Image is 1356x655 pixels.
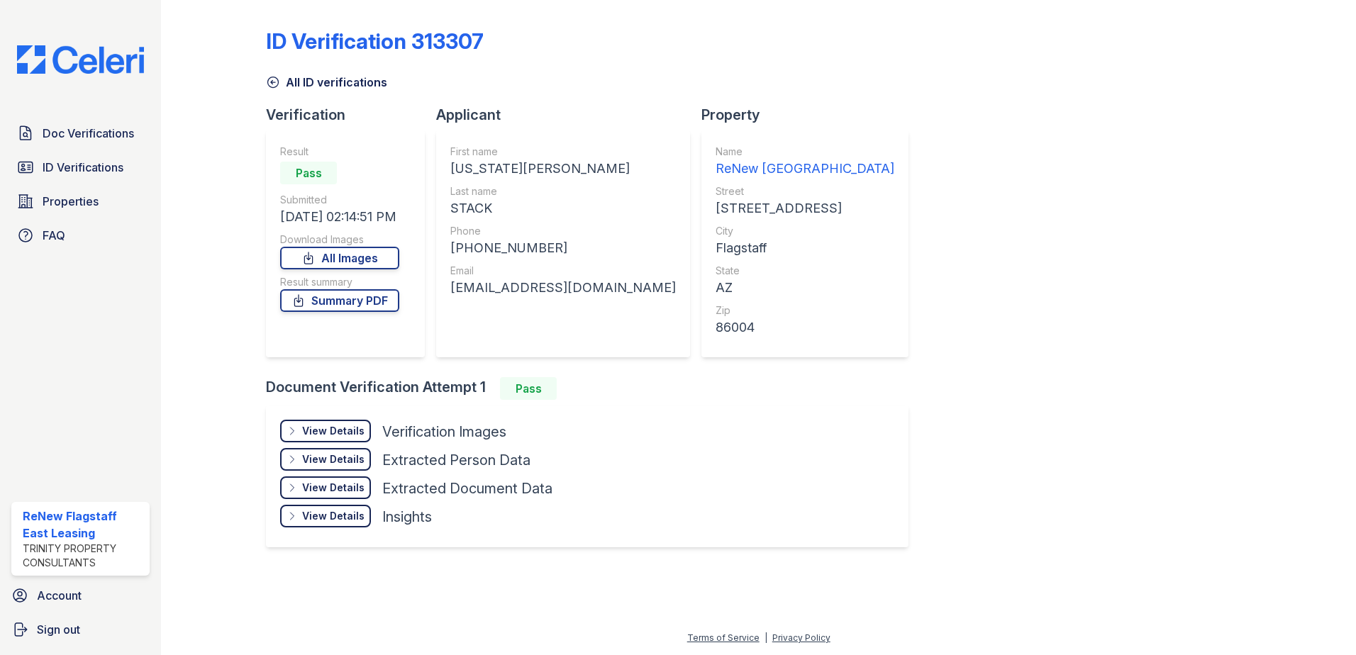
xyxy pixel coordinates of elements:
div: ReNew [GEOGRAPHIC_DATA] [716,159,894,179]
div: [EMAIL_ADDRESS][DOMAIN_NAME] [450,278,676,298]
a: Doc Verifications [11,119,150,147]
div: STACK [450,198,676,218]
div: Document Verification Attempt 1 [266,377,920,400]
div: Pass [280,162,337,184]
div: Result [280,145,399,159]
div: View Details [302,452,365,466]
a: Account [6,581,155,610]
a: ID Verifications [11,153,150,181]
div: Verification Images [382,422,506,442]
div: Trinity Property Consultants [23,542,144,570]
div: | [765,632,767,643]
div: Phone [450,224,676,238]
div: AZ [716,278,894,298]
span: ID Verifications [43,159,123,176]
div: View Details [302,424,365,438]
div: Property [701,105,920,125]
div: ID Verification 313307 [266,28,484,54]
div: Extracted Person Data [382,450,530,470]
div: Zip [716,303,894,318]
div: Email [450,264,676,278]
span: FAQ [43,227,65,244]
div: [STREET_ADDRESS] [716,198,894,218]
div: Verification [266,105,436,125]
div: Result summary [280,275,399,289]
div: City [716,224,894,238]
span: Sign out [37,621,80,638]
div: [PHONE_NUMBER] [450,238,676,258]
a: FAQ [11,221,150,250]
div: [US_STATE][PERSON_NAME] [450,159,676,179]
a: Privacy Policy [772,632,830,643]
div: View Details [302,481,365,495]
span: Account [37,587,82,604]
div: Name [716,145,894,159]
div: Flagstaff [716,238,894,258]
div: State [716,264,894,278]
div: Extracted Document Data [382,478,552,498]
div: Submitted [280,193,399,207]
div: Download Images [280,233,399,247]
a: Terms of Service [687,632,760,643]
div: Applicant [436,105,701,125]
span: Doc Verifications [43,125,134,142]
a: Name ReNew [GEOGRAPHIC_DATA] [716,145,894,179]
div: First name [450,145,676,159]
span: Properties [43,193,99,210]
div: View Details [302,509,365,523]
div: Street [716,184,894,198]
a: Sign out [6,615,155,644]
div: Pass [500,377,557,400]
a: All ID verifications [266,74,387,91]
div: Last name [450,184,676,198]
div: [DATE] 02:14:51 PM [280,207,399,227]
div: 86004 [716,318,894,337]
a: Summary PDF [280,289,399,312]
a: All Images [280,247,399,269]
div: Insights [382,507,432,527]
img: CE_Logo_Blue-a8612792a0a2168367f1c8372b55b34899dd931a85d93a1a3d3e32e68fde9ad4.png [6,45,155,74]
a: Properties [11,187,150,215]
div: ReNew Flagstaff East Leasing [23,508,144,542]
